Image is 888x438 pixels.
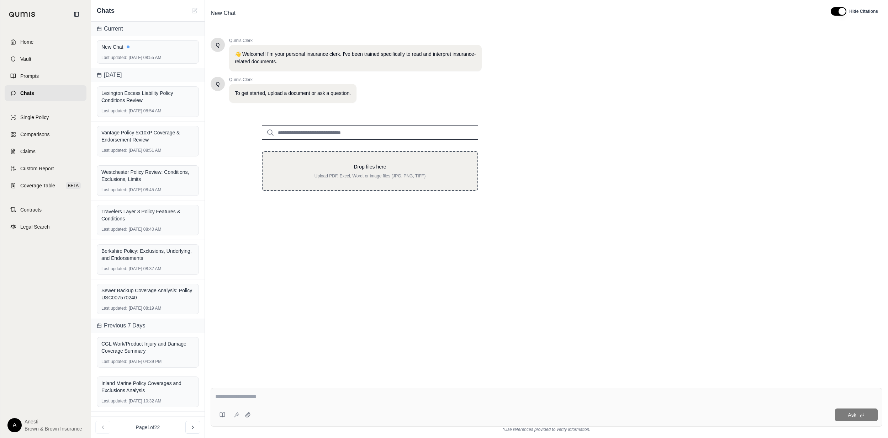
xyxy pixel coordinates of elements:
div: Previous 7 Days [91,319,205,333]
a: Legal Search [5,219,86,235]
span: Chats [20,90,34,97]
span: Page 1 of 22 [136,424,160,431]
span: Last updated: [101,55,127,60]
div: [DATE] 08:37 AM [101,266,194,272]
div: [DATE] 08:45 AM [101,187,194,193]
div: [DATE] 08:51 AM [101,148,194,153]
span: Last updated: [101,226,127,232]
div: Berkshire Policy: Exclusions, Underlying, and Endorsements [101,247,194,262]
a: Single Policy [5,109,86,125]
img: Qumis Logo [9,12,36,17]
span: Home [20,38,33,46]
span: Hide Citations [849,9,878,14]
div: [DATE] 04:39 PM [101,359,194,364]
div: [DATE] 08:19 AM [101,305,194,311]
button: Ask [835,408,878,421]
a: Claims [5,144,86,159]
span: Brown & Brown Insurance [25,425,82,432]
span: Single Policy [20,114,49,121]
span: Last updated: [101,359,127,364]
span: Vault [20,55,31,63]
div: [DATE] [91,68,205,82]
a: Home [5,34,86,50]
div: New Chat [101,43,194,50]
span: Anesti [25,418,82,425]
div: Inland Marine Policy Coverages and Exclusions Analysis [101,380,194,394]
p: 👋 Welcome!! I'm your personal insurance clerk. I've been trained specifically to read and interpr... [235,50,476,65]
span: Ask [848,412,856,418]
div: Edit Title [208,7,822,19]
span: Last updated: [101,266,127,272]
a: Custom Report [5,161,86,176]
span: Claims [20,148,36,155]
div: Travelers Layer 3 Policy Features & Conditions [101,208,194,222]
div: Westchester Policy Review: Conditions, Exclusions, Limits [101,169,194,183]
a: Vault [5,51,86,67]
span: Legal Search [20,223,50,230]
span: Last updated: [101,148,127,153]
div: CGL Work/Product Injury and Damage Coverage Summary [101,340,194,354]
a: Chats [5,85,86,101]
button: Collapse sidebar [71,9,82,20]
div: Sewer Backup Coverage Analysis: Policy USC007570240 [101,287,194,301]
a: Comparisons [5,127,86,142]
button: New Chat [190,6,199,15]
a: Coverage TableBETA [5,178,86,193]
div: [DATE] 08:40 AM [101,226,194,232]
div: A [7,418,22,432]
span: Prompts [20,73,39,80]
div: [DATE] 08:55 AM [101,55,194,60]
p: To get started, upload a document or ask a question. [235,90,351,97]
span: Last updated: [101,108,127,114]
div: [DATE] 08:54 AM [101,108,194,114]
span: Hello [216,41,220,48]
div: *Use references provided to verify information. [211,427,882,432]
div: Current [91,22,205,36]
a: Prompts [5,68,86,84]
span: Contracts [20,206,42,213]
span: Custom Report [20,165,54,172]
span: New Chat [208,7,238,19]
span: Qumis Clerk [229,38,482,43]
p: Drop files here [274,163,466,170]
span: Coverage Table [20,182,55,189]
span: Qumis Clerk [229,77,356,82]
span: Last updated: [101,187,127,193]
span: Chats [97,6,115,16]
div: Lexington Excess Liability Policy Conditions Review [101,90,194,104]
span: Hello [216,80,220,87]
span: Last updated: [101,305,127,311]
span: BETA [66,182,81,189]
p: Upload PDF, Excel, Word, or image files (JPG, PNG, TIFF) [274,173,466,179]
span: Comparisons [20,131,49,138]
a: Contracts [5,202,86,218]
div: [DATE] 10:32 AM [101,398,194,404]
span: Last updated: [101,398,127,404]
div: Vantage Policy 5x10xP Coverage & Endorsement Review [101,129,194,143]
